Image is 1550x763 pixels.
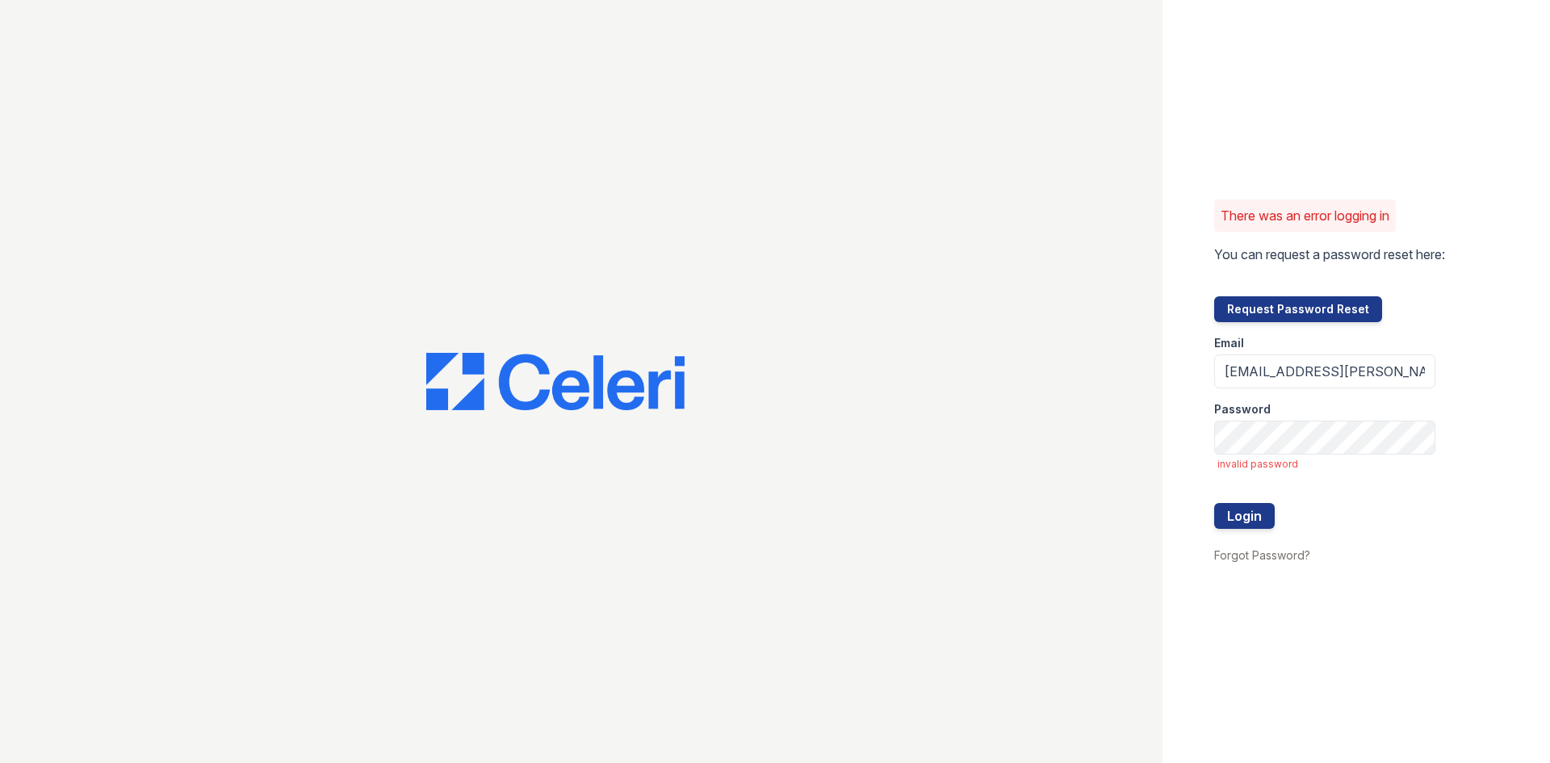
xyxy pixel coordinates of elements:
[1214,335,1244,351] label: Email
[1214,548,1310,562] a: Forgot Password?
[1214,503,1275,529] button: Login
[426,353,685,411] img: CE_Logo_Blue-a8612792a0a2168367f1c8372b55b34899dd931a85d93a1a3d3e32e68fde9ad4.png
[1214,296,1382,322] button: Request Password Reset
[1214,401,1271,417] label: Password
[1221,206,1389,225] p: There was an error logging in
[1217,458,1435,471] span: invalid password
[1214,245,1445,264] p: You can request a password reset here:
